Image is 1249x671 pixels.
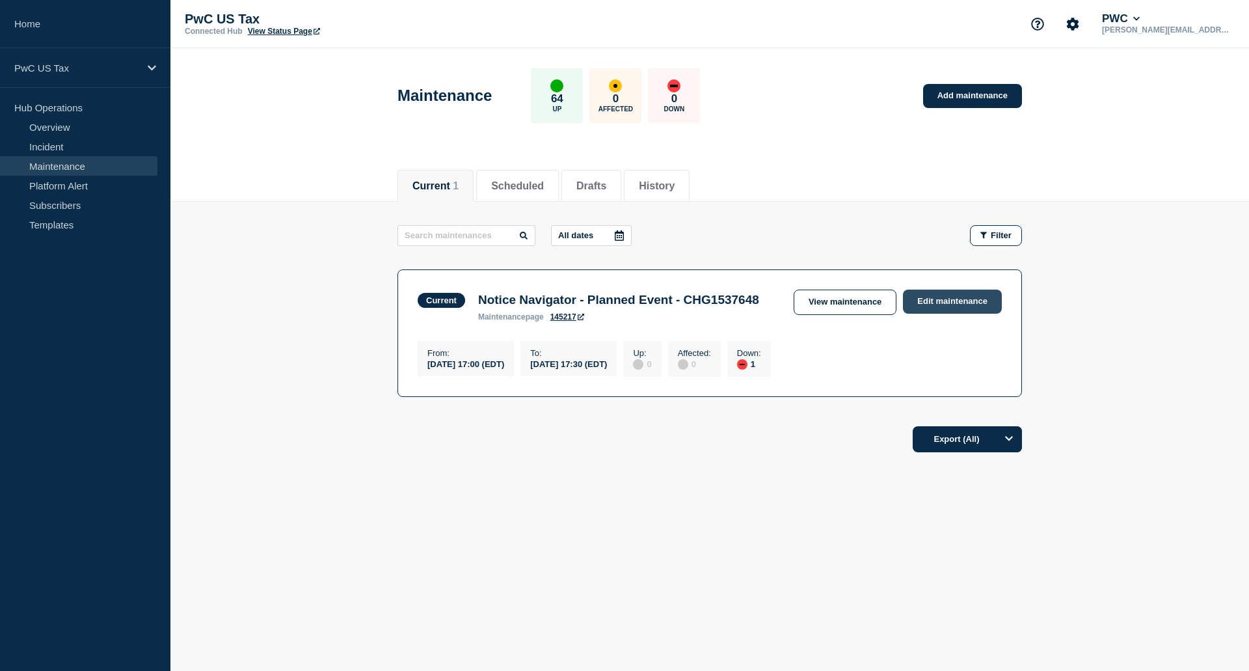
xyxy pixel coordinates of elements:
p: Connected Hub [185,27,243,36]
button: Current 1 [412,180,459,192]
div: affected [609,79,622,92]
p: Down : [737,348,761,358]
div: Current [426,295,457,305]
div: 0 [633,358,651,370]
p: PwC US Tax [185,12,445,27]
p: Affected : [678,348,711,358]
p: To : [530,348,607,358]
div: 0 [678,358,711,370]
p: Up [552,105,561,113]
div: down [737,359,747,370]
button: Account settings [1059,10,1086,38]
p: [PERSON_NAME][EMAIL_ADDRESS][PERSON_NAME][DOMAIN_NAME] [1099,25,1235,34]
div: down [667,79,680,92]
a: View maintenance [794,290,896,315]
a: View Status Page [248,27,320,36]
p: Up : [633,348,651,358]
button: All dates [551,225,632,246]
span: 1 [453,180,459,191]
button: Drafts [576,180,606,192]
p: Affected [598,105,633,113]
p: 0 [613,92,619,105]
div: up [550,79,563,92]
span: maintenance [478,312,526,322]
p: 64 [551,92,563,105]
a: 145217 [550,312,584,322]
p: 0 [671,92,677,105]
a: Edit maintenance [903,290,1002,314]
button: Filter [970,225,1022,246]
button: PWC [1099,12,1142,25]
p: PwC US Tax [14,62,139,74]
h1: Maintenance [397,87,492,105]
p: From : [427,348,504,358]
button: Support [1024,10,1051,38]
div: disabled [633,359,643,370]
button: Options [996,426,1022,452]
h3: Notice Navigator - Planned Event - CHG1537648 [478,293,759,307]
span: Filter [991,230,1012,240]
div: [DATE] 17:00 (EDT) [427,358,504,369]
input: Search maintenances [397,225,535,246]
div: 1 [737,358,761,370]
button: History [639,180,675,192]
div: disabled [678,359,688,370]
div: [DATE] 17:30 (EDT) [530,358,607,369]
a: Add maintenance [923,84,1022,108]
p: page [478,312,544,322]
p: Down [664,105,685,113]
p: All dates [558,230,593,240]
button: Scheduled [491,180,544,192]
button: Export (All) [913,426,1022,452]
